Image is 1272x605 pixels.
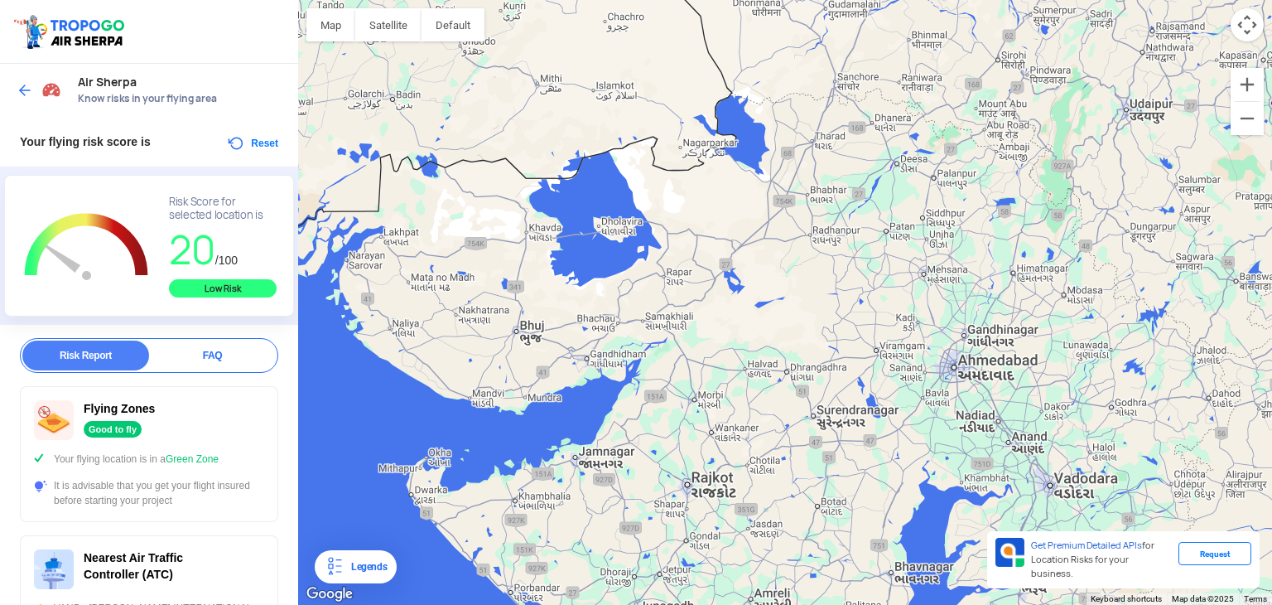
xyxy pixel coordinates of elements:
img: ic_nofly.svg [34,400,74,440]
g: Chart [17,196,156,300]
button: Map camera controls [1231,8,1264,41]
span: Get Premium Detailed APIs [1031,540,1142,551]
span: Flying Zones [84,402,155,415]
div: for Location Risks for your business. [1024,538,1178,582]
div: Risk Score for selected location is [169,196,277,222]
button: Show street map [306,8,355,41]
img: Premium APIs [995,538,1024,567]
span: Green Zone [166,453,219,465]
img: ic_atc.svg [34,549,74,589]
span: 20 [169,224,215,276]
img: Google [302,583,357,605]
div: Your flying location is in a [34,452,264,467]
span: Air Sherpa [78,75,282,89]
button: Show satellite imagery [355,8,422,41]
span: Know risks in your flying area [78,92,282,105]
div: Risk Report [22,341,149,370]
img: Risk Scores [41,80,61,99]
div: Good to fly [84,421,142,438]
div: FAQ [149,341,276,370]
div: It is advisable that you get your flight insured before starting your project [34,478,264,508]
span: /100 [215,254,238,267]
button: Reset [226,133,278,153]
button: Zoom out [1231,102,1264,135]
button: Zoom in [1231,68,1264,101]
button: Keyboard shortcuts [1091,593,1162,605]
span: Map data ©2025 [1172,594,1234,603]
div: Request [1178,542,1251,565]
span: Your flying risk score is [20,135,151,148]
a: Terms [1244,594,1267,603]
img: ic_arrow_back_blue.svg [17,82,33,99]
img: ic_tgdronemaps.svg [12,12,130,51]
span: Nearest Air Traffic Controller (ATC) [84,551,183,581]
div: Low Risk [169,279,277,298]
a: Open this area in Google Maps (opens a new window) [302,583,357,605]
img: Legends [325,557,344,577]
div: Legends [344,557,387,577]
